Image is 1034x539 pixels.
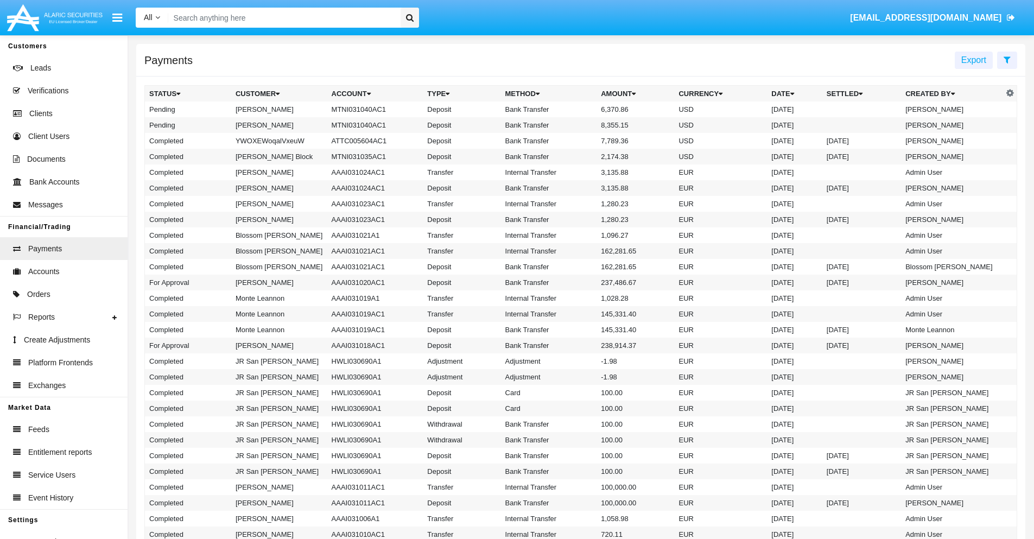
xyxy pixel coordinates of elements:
[423,290,500,306] td: Transfer
[674,290,767,306] td: EUR
[901,322,1003,338] td: Monte Leannon
[822,212,901,227] td: [DATE]
[822,322,901,338] td: [DATE]
[28,266,60,277] span: Accounts
[597,180,674,196] td: 3,135.88
[501,322,597,338] td: Bank Transfer
[597,149,674,164] td: 2,174.38
[231,227,327,243] td: Blossom [PERSON_NAME]
[955,52,993,69] button: Export
[674,275,767,290] td: EUR
[144,56,193,65] h5: Payments
[423,479,500,495] td: Transfer
[28,447,92,458] span: Entitlement reports
[597,196,674,212] td: 1,280.23
[597,243,674,259] td: 162,281.65
[674,227,767,243] td: EUR
[901,511,1003,527] td: Admin User
[28,380,66,391] span: Exchanges
[501,164,597,180] td: Internal Transfer
[27,154,66,165] span: Documents
[327,495,423,511] td: AAAI031011AC1
[767,164,822,180] td: [DATE]
[231,306,327,322] td: Monte Leannon
[767,117,822,133] td: [DATE]
[145,117,231,133] td: Pending
[423,86,500,102] th: Type
[231,401,327,416] td: JR San [PERSON_NAME]
[822,133,901,149] td: [DATE]
[674,259,767,275] td: EUR
[423,464,500,479] td: Deposit
[145,227,231,243] td: Completed
[327,401,423,416] td: HWLI030690A1
[597,416,674,432] td: 100.00
[767,479,822,495] td: [DATE]
[423,259,500,275] td: Deposit
[423,385,500,401] td: Deposit
[901,369,1003,385] td: [PERSON_NAME]
[901,149,1003,164] td: [PERSON_NAME]
[674,180,767,196] td: EUR
[327,322,423,338] td: AAAI031019AC1
[901,259,1003,275] td: Blossom [PERSON_NAME]
[501,464,597,479] td: Bank Transfer
[423,322,500,338] td: Deposit
[231,416,327,432] td: JR San [PERSON_NAME]
[597,290,674,306] td: 1,028.28
[767,322,822,338] td: [DATE]
[145,259,231,275] td: Completed
[767,306,822,322] td: [DATE]
[597,322,674,338] td: 145,331.40
[145,385,231,401] td: Completed
[145,102,231,117] td: Pending
[822,86,901,102] th: Settled
[423,196,500,212] td: Transfer
[501,290,597,306] td: Internal Transfer
[423,133,500,149] td: Deposit
[901,196,1003,212] td: Admin User
[597,306,674,322] td: 145,331.40
[145,416,231,432] td: Completed
[901,432,1003,448] td: JR San [PERSON_NAME]
[231,322,327,338] td: Monte Leannon
[767,133,822,149] td: [DATE]
[597,212,674,227] td: 1,280.23
[145,149,231,164] td: Completed
[327,353,423,369] td: HWLI030690A1
[901,275,1003,290] td: [PERSON_NAME]
[845,3,1020,33] a: [EMAIL_ADDRESS][DOMAIN_NAME]
[423,369,500,385] td: Adjustment
[901,290,1003,306] td: Admin User
[231,259,327,275] td: Blossom [PERSON_NAME]
[145,180,231,196] td: Completed
[144,13,153,22] span: All
[822,180,901,196] td: [DATE]
[29,108,53,119] span: Clients
[423,212,500,227] td: Deposit
[231,212,327,227] td: [PERSON_NAME]
[901,401,1003,416] td: JR San [PERSON_NAME]
[327,416,423,432] td: HWLI030690A1
[674,369,767,385] td: EUR
[822,448,901,464] td: [DATE]
[767,86,822,102] th: Date
[850,13,1001,22] span: [EMAIL_ADDRESS][DOMAIN_NAME]
[822,275,901,290] td: [DATE]
[24,334,90,346] span: Create Adjustments
[423,353,500,369] td: Adjustment
[327,338,423,353] td: AAAI031018AC1
[423,511,500,527] td: Transfer
[231,369,327,385] td: JR San [PERSON_NAME]
[597,385,674,401] td: 100.00
[901,495,1003,511] td: [PERSON_NAME]
[327,511,423,527] td: AAAI031006A1
[597,275,674,290] td: 237,486.67
[674,495,767,511] td: EUR
[901,164,1003,180] td: Admin User
[901,243,1003,259] td: Admin User
[423,164,500,180] td: Transfer
[501,432,597,448] td: Bank Transfer
[423,401,500,416] td: Deposit
[767,338,822,353] td: [DATE]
